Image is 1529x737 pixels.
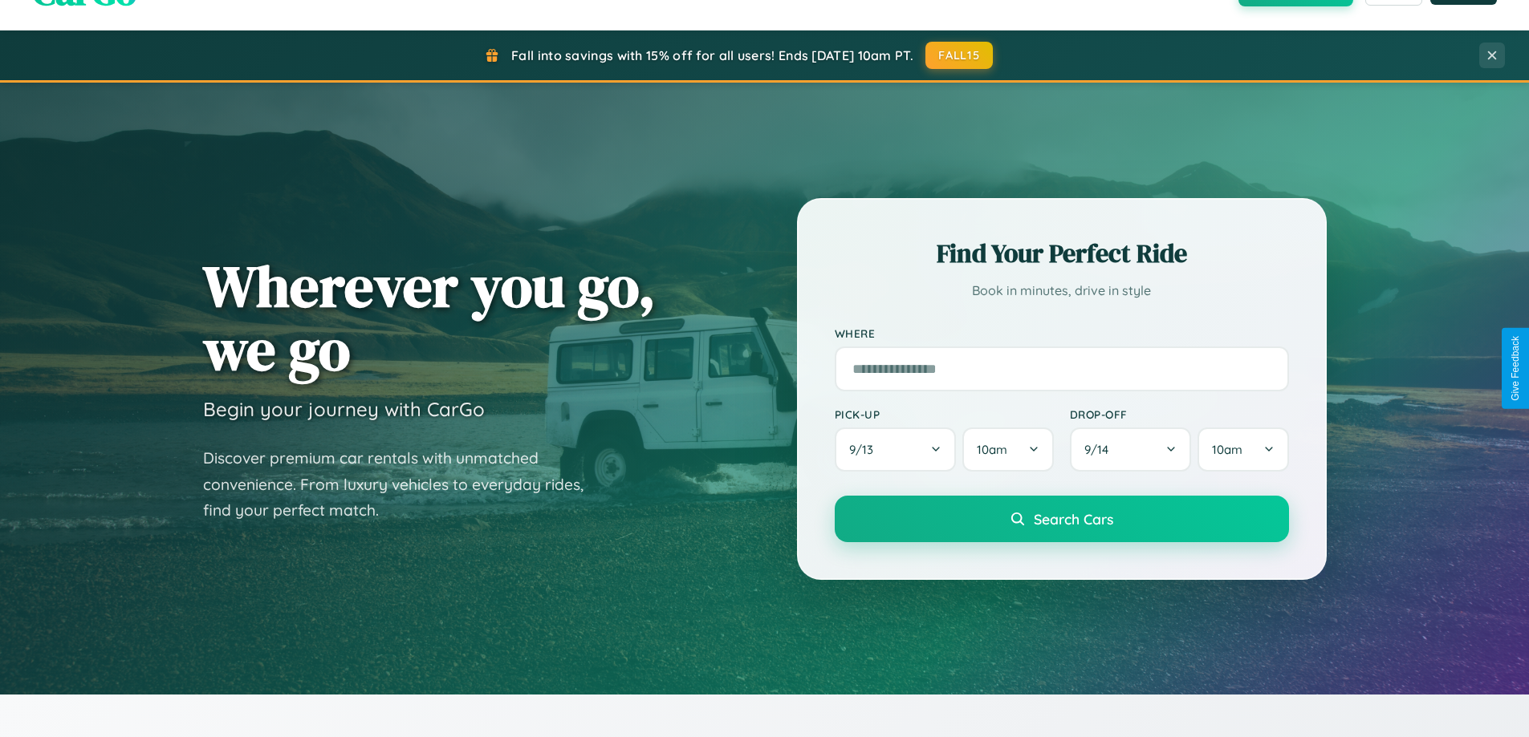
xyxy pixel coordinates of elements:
div: Give Feedback [1510,336,1521,401]
span: 9 / 13 [849,442,881,457]
h1: Wherever you go, we go [203,254,656,381]
label: Where [835,326,1289,340]
span: Fall into savings with 15% off for all users! Ends [DATE] 10am PT. [511,47,913,63]
label: Drop-off [1070,407,1289,421]
button: 9/13 [835,427,957,472]
button: 9/14 [1070,427,1192,472]
p: Book in minutes, drive in style [835,279,1289,302]
span: 10am [977,442,1007,457]
button: FALL15 [925,42,993,69]
h3: Begin your journey with CarGo [203,397,485,421]
h2: Find Your Perfect Ride [835,236,1289,271]
span: 9 / 14 [1084,442,1116,457]
button: 10am [1198,427,1288,472]
p: Discover premium car rentals with unmatched convenience. From luxury vehicles to everyday rides, ... [203,445,604,524]
span: Search Cars [1034,510,1113,528]
label: Pick-up [835,407,1054,421]
button: 10am [962,427,1053,472]
button: Search Cars [835,496,1289,542]
span: 10am [1212,442,1242,457]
